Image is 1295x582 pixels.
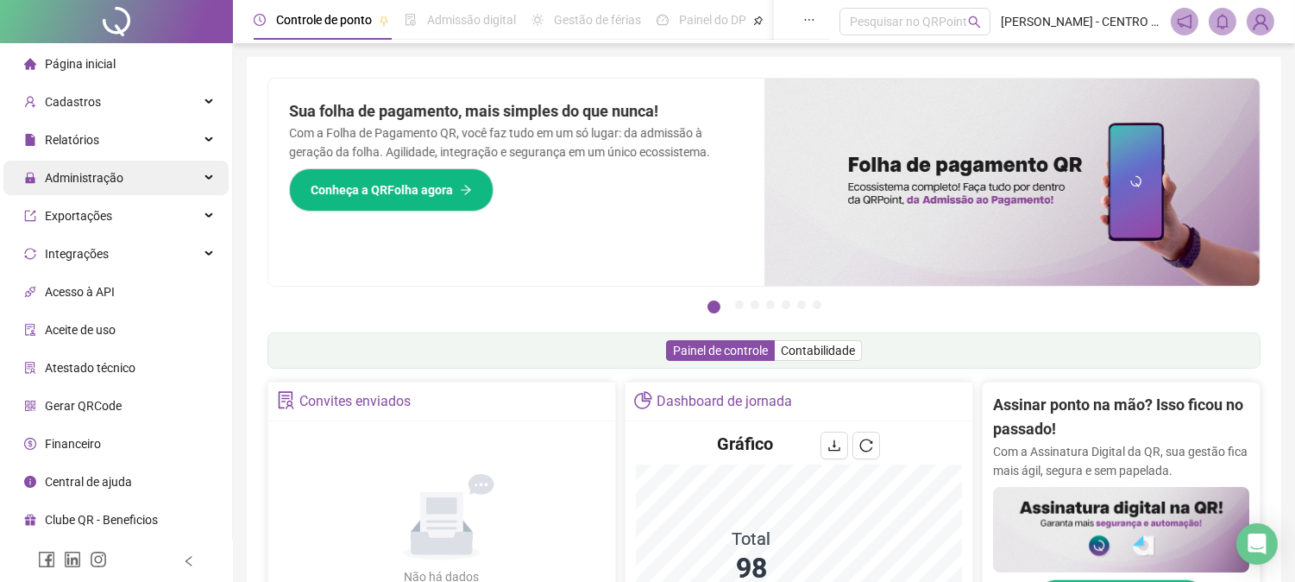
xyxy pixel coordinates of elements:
span: info-circle [24,476,36,488]
p: Com a Assinatura Digital da QR, sua gestão fica mais ágil, segura e sem papelada. [993,442,1249,480]
span: qrcode [24,400,36,412]
h2: Sua folha de pagamento, mais simples do que nunca! [289,99,744,123]
span: Painel de controle [673,344,768,357]
span: Integrações [45,247,109,261]
span: solution [24,362,36,374]
span: pushpin [379,16,389,26]
span: reload [859,439,873,452]
span: search [968,16,981,28]
span: bell [1215,14,1230,29]
span: Administração [45,171,123,185]
div: Open Intercom Messenger [1236,523,1278,565]
span: [PERSON_NAME] - CENTRO MEDICO DR SAUDE LTDA [1001,12,1160,31]
span: facebook [38,551,55,568]
span: Gestão de férias [554,13,641,27]
img: banner%2F8d14a306-6205-4263-8e5b-06e9a85ad873.png [764,79,1260,286]
button: 2 [735,300,744,309]
span: Atestado técnico [45,361,135,375]
span: audit [24,324,36,336]
span: pie-chart [634,391,652,409]
span: clock-circle [254,14,266,26]
span: sync [24,248,36,260]
h2: Assinar ponto na mão? Isso ficou no passado! [993,393,1249,442]
img: banner%2F02c71560-61a6-44d4-94b9-c8ab97240462.png [993,487,1249,573]
span: Clube QR - Beneficios [45,513,158,527]
span: sun [531,14,544,26]
span: solution [277,391,295,409]
span: home [24,58,36,70]
span: file-done [405,14,417,26]
span: arrow-right [460,184,472,196]
span: Central de ajuda [45,475,132,489]
span: Gerar QRCode [45,399,122,413]
span: file [24,134,36,146]
button: 7 [813,300,821,309]
span: export [24,210,36,222]
span: dashboard [657,14,669,26]
span: left [183,555,195,567]
span: Admissão digital [427,13,516,27]
button: 5 [782,300,790,309]
button: 3 [751,300,759,309]
span: Controle de ponto [276,13,372,27]
span: Conheça a QRFolha agora [311,180,453,199]
span: Exportações [45,209,112,223]
button: 1 [707,300,720,313]
span: gift [24,514,36,526]
span: Relatórios [45,133,99,147]
span: Contabilidade [781,344,855,357]
span: dollar [24,438,36,450]
span: instagram [90,551,107,568]
button: 6 [797,300,806,309]
span: Página inicial [45,57,116,71]
div: Convites enviados [299,387,411,416]
span: lock [24,172,36,184]
img: 65746 [1248,9,1273,35]
span: Financeiro [45,437,101,451]
button: 4 [766,300,775,309]
p: Com a Folha de Pagamento QR, você faz tudo em um só lugar: da admissão à geração da folha. Agilid... [289,123,744,161]
span: user-add [24,96,36,108]
span: linkedin [64,551,81,568]
button: Conheça a QRFolha agora [289,168,493,212]
div: Dashboard de jornada [657,387,792,416]
span: Painel do DP [679,13,746,27]
h4: Gráfico [717,432,773,456]
span: Acesso à API [45,285,115,299]
span: notification [1177,14,1192,29]
span: ellipsis [803,14,815,26]
span: Cadastros [45,95,101,109]
span: api [24,286,36,298]
span: pushpin [753,16,764,26]
span: Aceite de uso [45,323,116,337]
span: download [827,439,841,452]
